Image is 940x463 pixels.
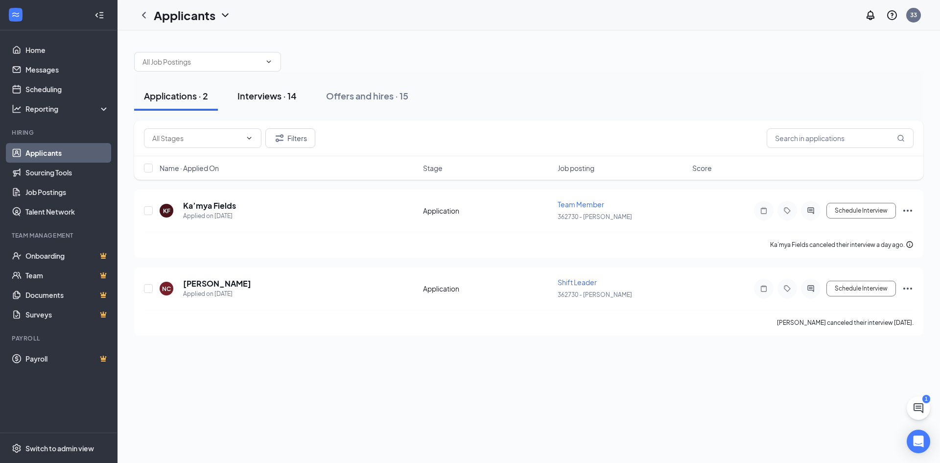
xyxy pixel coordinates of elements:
a: Applicants [25,143,109,163]
svg: Tag [781,285,793,292]
div: KF [163,207,170,215]
a: Talent Network [25,202,109,221]
span: 362730 - [PERSON_NAME] [558,291,632,298]
span: Job posting [558,163,594,173]
div: Application [423,284,552,293]
svg: ActiveChat [805,285,817,292]
svg: ChevronLeft [138,9,150,21]
a: Home [25,40,109,60]
svg: Info [906,241,914,248]
a: DocumentsCrown [25,285,109,305]
svg: Analysis [12,104,22,114]
svg: Ellipses [902,283,914,294]
svg: Notifications [865,9,876,21]
div: NC [162,285,171,293]
div: 1 [922,395,930,403]
h5: Ka’mya Fields [183,200,236,211]
div: Reporting [25,104,110,114]
svg: Note [758,207,770,215]
svg: ChevronDown [219,9,231,21]
div: Applied on [DATE] [183,289,251,299]
svg: MagnifyingGlass [897,134,905,142]
a: Scheduling [25,79,109,99]
button: Schedule Interview [826,203,896,219]
a: PayrollCrown [25,349,109,368]
span: Stage [423,163,443,173]
div: Payroll [12,334,107,342]
svg: Ellipses [902,205,914,217]
div: 33 [910,11,917,19]
span: Name · Applied On [160,163,219,173]
svg: QuestionInfo [886,9,898,21]
svg: Collapse [94,10,104,20]
span: Team Member [558,200,604,209]
div: Applied on [DATE] [183,211,236,221]
span: 362730 - [PERSON_NAME] [558,213,632,220]
div: Offers and hires · 15 [326,90,408,102]
input: Search in applications [767,128,914,148]
a: Sourcing Tools [25,163,109,182]
a: SurveysCrown [25,305,109,324]
button: ChatActive [907,396,930,420]
input: All Job Postings [142,56,261,67]
svg: ChevronDown [245,134,253,142]
a: OnboardingCrown [25,246,109,266]
svg: Filter [274,132,285,144]
svg: ChatActive [913,402,924,414]
button: Schedule Interview [826,281,896,296]
h1: Applicants [154,7,215,24]
svg: WorkstreamLogo [11,10,21,20]
span: Shift Leader [558,278,597,287]
h5: [PERSON_NAME] [183,278,251,289]
svg: Tag [781,207,793,215]
svg: ActiveChat [805,207,817,215]
input: All Stages [152,133,241,144]
a: Messages [25,60,109,79]
div: Interviews · 14 [237,90,297,102]
a: Job Postings [25,182,109,202]
div: Application [423,206,552,216]
svg: ChevronDown [265,58,273,66]
div: Ka’mya Fields canceled their interview a day ago. [770,240,914,250]
svg: Note [758,285,770,292]
div: Hiring [12,128,107,137]
div: Team Management [12,231,107,240]
div: Open Intercom Messenger [907,430,930,453]
div: [PERSON_NAME] canceled their interview [DATE]. [777,318,914,328]
div: Switch to admin view [25,443,94,453]
span: Score [692,163,712,173]
svg: Settings [12,443,22,453]
button: Filter Filters [265,128,315,148]
div: Applications · 2 [144,90,208,102]
a: TeamCrown [25,266,109,285]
